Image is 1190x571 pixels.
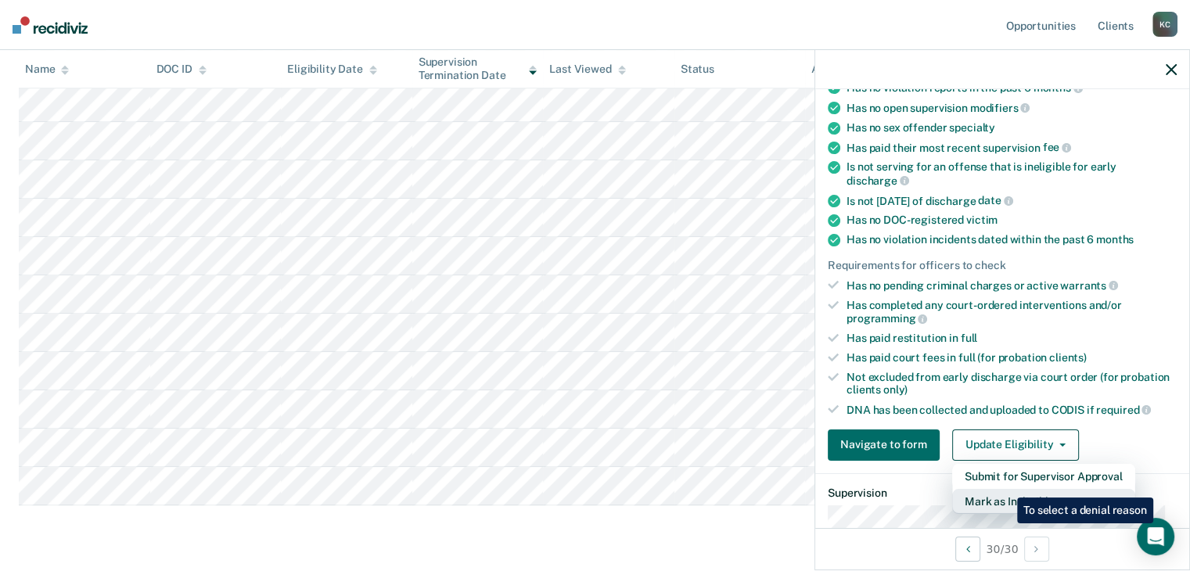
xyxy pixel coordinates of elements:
span: clients) [1049,351,1087,364]
button: Navigate to form [828,429,940,461]
span: victim [966,214,998,226]
div: Has no violation incidents dated within the past 6 [847,233,1177,246]
dt: Supervision [828,487,1177,500]
div: Has paid restitution in [847,332,1177,345]
span: full [961,332,977,344]
div: DNA has been collected and uploaded to CODIS if [847,403,1177,417]
span: months [1096,233,1134,246]
div: Has completed any court-ordered interventions and/or [847,299,1177,325]
div: DOC ID [156,63,207,76]
div: Open Intercom Messenger [1137,518,1174,555]
div: Has paid court fees in full (for probation [847,351,1177,365]
div: Has no pending criminal charges or active [847,278,1177,293]
div: 30 / 30 [815,528,1189,569]
div: Requirements for officers to check [828,259,1177,272]
div: Status [681,63,714,76]
button: Submit for Supervisor Approval [952,464,1135,489]
button: Update Eligibility [952,429,1079,461]
button: Next Opportunity [1024,537,1049,562]
div: Supervision Termination Date [419,56,537,82]
div: Assigned to [811,63,885,76]
div: K C [1152,12,1177,37]
span: modifiers [970,102,1030,114]
div: Is not [DATE] of discharge [847,194,1177,208]
span: warrants [1060,279,1118,292]
span: only) [883,383,908,396]
div: Name [25,63,69,76]
span: programming [847,312,927,325]
img: Recidiviz [13,16,88,34]
div: Is not serving for an offense that is ineligible for early [847,160,1177,187]
div: Not excluded from early discharge via court order (for probation clients [847,371,1177,397]
div: Has no sex offender [847,121,1177,135]
span: required [1096,404,1151,416]
button: Mark as Ineligible [952,489,1135,514]
span: specialty [949,121,995,134]
a: Navigate to form link [828,429,946,461]
div: Last Viewed [549,63,625,76]
span: date [978,194,1012,206]
div: Eligibility Date [287,63,377,76]
div: Has no DOC-registered [847,214,1177,227]
span: discharge [847,174,909,187]
div: Has paid their most recent supervision [847,141,1177,155]
span: fee [1043,141,1071,153]
div: Has no open supervision [847,101,1177,115]
button: Previous Opportunity [955,537,980,562]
